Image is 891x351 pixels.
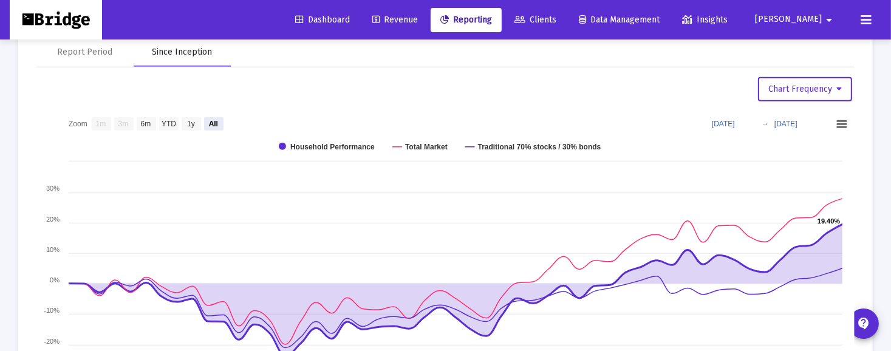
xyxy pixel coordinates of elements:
text: Zoom [69,120,87,128]
text: Total Market [405,143,448,151]
text: 0% [50,276,60,284]
text: → [762,120,769,128]
text: 30% [46,185,60,192]
span: Data Management [579,15,660,25]
text: Traditional 70% stocks / 30% bonds [478,143,601,151]
span: Insights [682,15,728,25]
span: Chart Frequency [768,84,842,94]
text: Household Performance [290,143,375,151]
text: 20% [46,216,60,223]
span: Revenue [372,15,418,25]
span: Clients [514,15,556,25]
a: Revenue [363,8,428,32]
a: Clients [505,8,566,32]
a: Reporting [431,8,502,32]
text: 19.40% [818,217,841,225]
mat-icon: contact_support [856,316,871,331]
text: -20% [44,338,60,345]
text: 6m [141,120,151,128]
text: 1m [96,120,106,128]
text: [DATE] [774,120,797,128]
img: Dashboard [19,8,93,32]
text: [DATE] [712,120,735,128]
a: Dashboard [285,8,360,32]
text: 1y [187,120,195,128]
button: Chart Frequency [758,77,852,101]
text: 10% [46,246,60,253]
div: Report Period [58,46,113,58]
span: Reporting [440,15,492,25]
div: Since Inception [152,46,213,58]
a: Insights [672,8,737,32]
text: YTD [162,120,176,128]
a: Data Management [569,8,669,32]
button: [PERSON_NAME] [740,7,851,32]
text: 3m [118,120,129,128]
mat-icon: arrow_drop_down [822,8,836,32]
text: All [209,120,218,128]
text: -10% [44,307,60,314]
span: [PERSON_NAME] [755,15,822,25]
span: Dashboard [295,15,350,25]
